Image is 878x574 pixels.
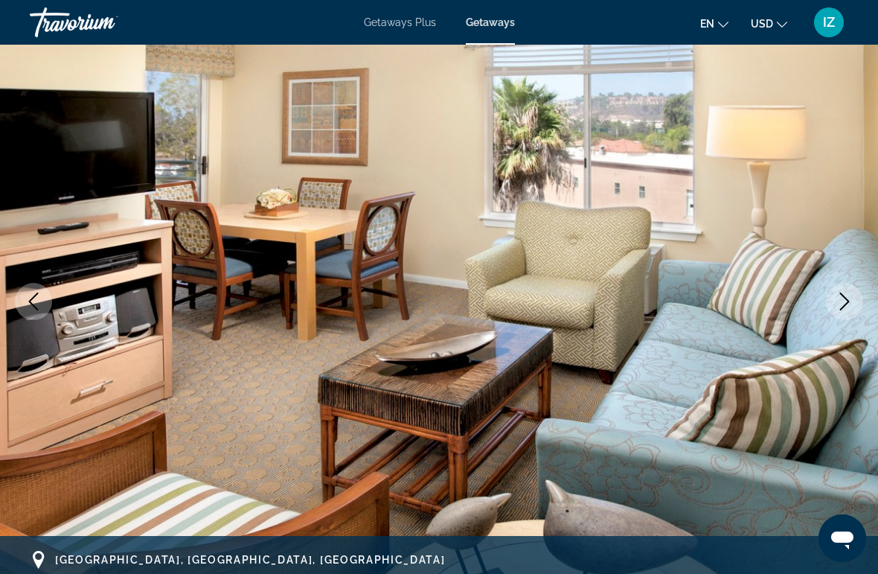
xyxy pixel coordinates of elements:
span: [GEOGRAPHIC_DATA], [GEOGRAPHIC_DATA], [GEOGRAPHIC_DATA] [55,554,445,566]
button: Previous image [15,283,52,320]
button: User Menu [810,7,848,38]
a: Getaways [466,16,515,28]
span: USD [751,18,773,30]
span: en [700,18,714,30]
iframe: Кнопка запуска окна обмена сообщениями [818,514,866,562]
a: Travorium [30,3,179,42]
a: Getaways Plus [364,16,436,28]
span: IZ [823,15,835,30]
button: Change currency [751,13,787,34]
button: Next image [826,283,863,320]
button: Change language [700,13,728,34]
